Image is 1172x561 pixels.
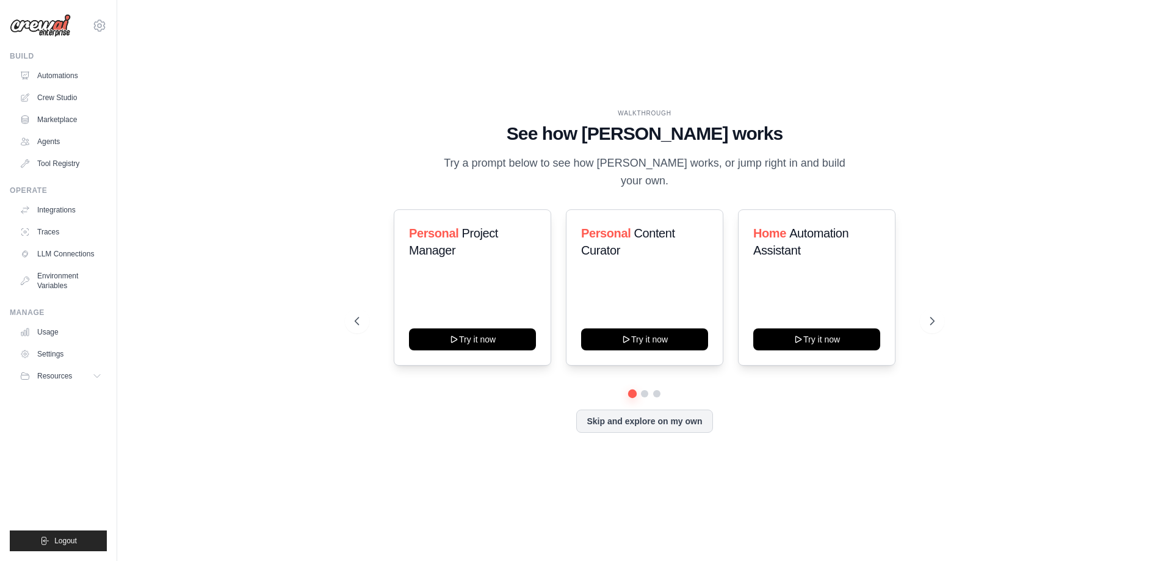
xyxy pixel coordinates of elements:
a: Environment Variables [15,266,107,295]
div: Manage [10,308,107,317]
span: Personal [409,226,458,240]
a: Settings [15,344,107,364]
a: Automations [15,66,107,85]
img: Logo [10,14,71,37]
a: Agents [15,132,107,151]
a: Integrations [15,200,107,220]
button: Skip and explore on my own [576,410,712,433]
div: WALKTHROUGH [355,109,935,118]
span: Personal [581,226,631,240]
span: Automation Assistant [753,226,848,257]
span: Content Curator [581,226,675,257]
span: Project Manager [409,226,498,257]
button: Try it now [409,328,536,350]
div: Widget de chat [1111,502,1172,561]
iframe: Chat Widget [1111,502,1172,561]
span: Home [753,226,786,240]
p: Try a prompt below to see how [PERSON_NAME] works, or jump right in and build your own. [440,154,850,190]
span: Resources [37,371,72,381]
a: Tool Registry [15,154,107,173]
button: Try it now [581,328,708,350]
button: Try it now [753,328,880,350]
a: Marketplace [15,110,107,129]
a: Usage [15,322,107,342]
a: Crew Studio [15,88,107,107]
h1: See how [PERSON_NAME] works [355,123,935,145]
a: LLM Connections [15,244,107,264]
a: Traces [15,222,107,242]
div: Operate [10,186,107,195]
button: Resources [15,366,107,386]
button: Logout [10,530,107,551]
div: Build [10,51,107,61]
span: Logout [54,536,77,546]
